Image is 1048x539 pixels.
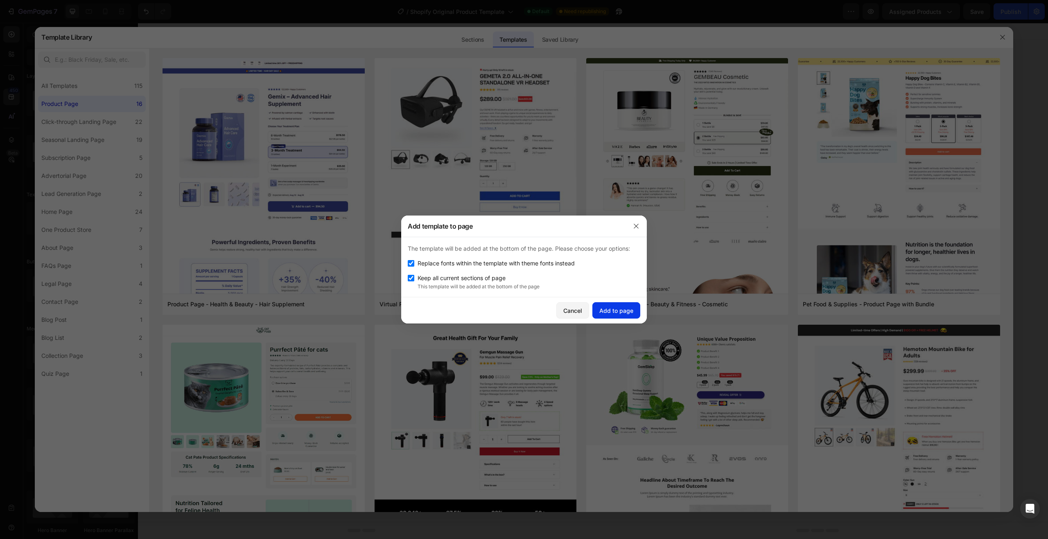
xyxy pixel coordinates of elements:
div: Add to page [599,306,633,315]
span: Product information [436,34,488,43]
span: Video [454,164,469,173]
h3: Add template to page [408,221,473,231]
span: Shopify section: _blocks [429,337,494,347]
button: Add to page [592,302,640,319]
p: This template will be added at the bottom of the page [418,283,640,290]
div: Choose templates [367,437,416,446]
span: Related products [439,250,485,260]
span: Replace fonts within the template with theme fonts instead [418,258,575,268]
span: Add section [436,419,474,427]
div: Open Intercom Messenger [1020,499,1040,519]
span: Rich text [450,120,473,130]
span: Slideshow [448,77,475,87]
span: Shopify section: _blocks [429,294,494,303]
span: from URL or image [430,447,474,455]
div: Add blank section [491,437,541,446]
span: inspired by CRO experts [363,447,419,455]
div: Cancel [563,306,582,315]
span: then drag & drop elements [485,447,546,455]
div: Generate layout [431,437,474,446]
span: Multicolumn [446,207,478,217]
p: The template will be added at the bottom of the page. Please choose your options: [408,244,640,254]
span: Keep all current sections of page [418,273,506,283]
span: Shopify section: _blocks [429,380,494,390]
button: Cancel [556,302,589,319]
